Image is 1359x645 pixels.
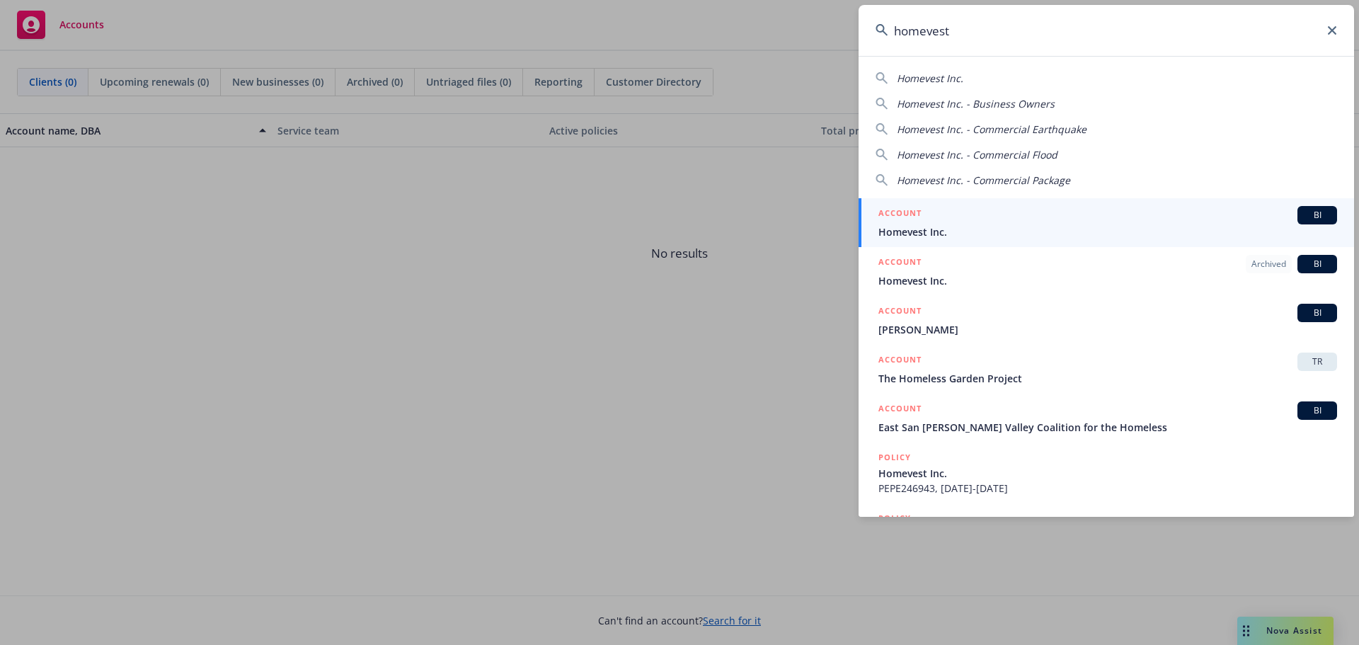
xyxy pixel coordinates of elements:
[897,97,1055,110] span: Homevest Inc. - Business Owners
[1303,209,1331,222] span: BI
[878,401,922,418] h5: ACCOUNT
[859,198,1354,247] a: ACCOUNTBIHomevest Inc.
[897,122,1086,136] span: Homevest Inc. - Commercial Earthquake
[897,72,963,85] span: Homevest Inc.
[878,511,911,525] h5: POLICY
[878,224,1337,239] span: Homevest Inc.
[897,173,1070,187] span: Homevest Inc. - Commercial Package
[878,371,1337,386] span: The Homeless Garden Project
[878,353,922,370] h5: ACCOUNT
[878,206,922,223] h5: ACCOUNT
[878,481,1337,496] span: PEPE246943, [DATE]-[DATE]
[878,255,922,272] h5: ACCOUNT
[859,296,1354,345] a: ACCOUNTBI[PERSON_NAME]
[1303,307,1331,319] span: BI
[878,273,1337,288] span: Homevest Inc.
[878,322,1337,337] span: [PERSON_NAME]
[859,503,1354,564] a: POLICY
[859,394,1354,443] a: ACCOUNTBIEast San [PERSON_NAME] Valley Coalition for the Homeless
[878,420,1337,435] span: East San [PERSON_NAME] Valley Coalition for the Homeless
[859,443,1354,503] a: POLICYHomevest Inc.PEPE246943, [DATE]-[DATE]
[859,5,1354,56] input: Search...
[1303,258,1331,270] span: BI
[878,304,922,321] h5: ACCOUNT
[1303,404,1331,417] span: BI
[859,247,1354,296] a: ACCOUNTArchivedBIHomevest Inc.
[897,148,1057,161] span: Homevest Inc. - Commercial Flood
[1251,258,1286,270] span: Archived
[859,345,1354,394] a: ACCOUNTTRThe Homeless Garden Project
[1303,355,1331,368] span: TR
[878,466,1337,481] span: Homevest Inc.
[878,450,911,464] h5: POLICY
